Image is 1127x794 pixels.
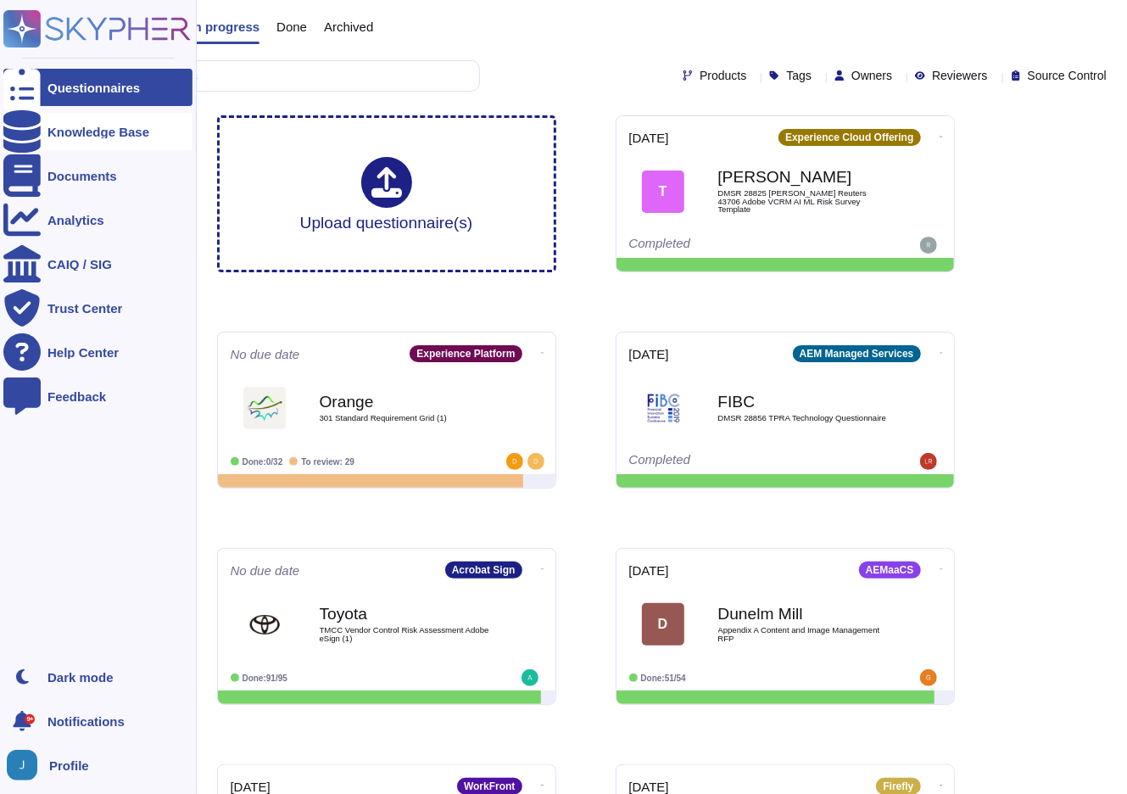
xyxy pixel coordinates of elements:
[786,70,812,81] span: Tags
[445,562,522,579] div: Acrobat Sign
[243,674,287,683] span: Done: 91/95
[243,387,286,429] img: Logo
[641,674,686,683] span: Done: 51/54
[67,61,479,91] input: Search by keywords
[932,70,987,81] span: Reviewers
[629,131,669,144] span: [DATE]
[3,289,192,327] a: Trust Center
[629,564,669,577] span: [DATE]
[629,237,837,254] div: Completed
[47,126,149,138] div: Knowledge Base
[522,669,538,686] img: user
[231,780,271,793] span: [DATE]
[778,129,920,146] div: Experience Cloud Offering
[629,453,837,470] div: Completed
[47,302,122,315] div: Trust Center
[320,606,489,622] b: Toyota
[47,671,114,684] div: Dark mode
[718,606,888,622] b: Dunelm Mill
[320,626,489,642] span: TMCC Vendor Control Risk Assessment Adobe eSign (1)
[320,394,489,410] b: Orange
[7,750,37,780] img: user
[3,746,49,784] button: user
[243,457,283,467] span: Done: 0/32
[276,20,307,33] span: Done
[859,562,921,579] div: AEMaaCS
[506,453,523,470] img: user
[920,669,937,686] img: user
[47,214,104,226] div: Analytics
[47,390,106,403] div: Feedback
[3,113,192,150] a: Knowledge Base
[47,170,117,182] div: Documents
[642,387,684,429] img: Logo
[3,157,192,194] a: Documents
[642,603,684,646] div: D
[718,626,888,642] span: Appendix A Content and Image Management RFP
[718,189,888,214] span: DMSR 28825 [PERSON_NAME] Reuters 43706 Adobe VCRM AI ML Risk Survey Template
[320,414,489,422] span: 301 Standard Requirement Grid (1)
[47,81,140,94] div: Questionnaires
[793,345,921,362] div: AEM Managed Services
[718,169,888,185] b: [PERSON_NAME]
[718,414,888,422] span: DMSR 28856 TPRA Technology Questionnaire
[642,171,684,213] div: T
[301,457,354,467] span: To review: 29
[851,70,892,81] span: Owners
[3,333,192,371] a: Help Center
[3,69,192,106] a: Questionnaires
[190,20,259,33] span: In progress
[25,714,35,724] div: 9+
[718,394,888,410] b: FIBC
[3,377,192,415] a: Feedback
[300,157,473,231] div: Upload questionnaire(s)
[47,346,119,359] div: Help Center
[410,345,522,362] div: Experience Platform
[1028,70,1107,81] span: Source Control
[3,201,192,238] a: Analytics
[49,759,89,772] span: Profile
[629,780,669,793] span: [DATE]
[231,564,300,577] span: No due date
[47,715,125,728] span: Notifications
[3,245,192,282] a: CAIQ / SIG
[231,348,300,361] span: No due date
[700,70,746,81] span: Products
[47,258,112,271] div: CAIQ / SIG
[243,603,286,646] img: Logo
[920,237,937,254] img: user
[324,20,373,33] span: Archived
[920,453,937,470] img: user
[629,348,669,361] span: [DATE]
[527,453,544,470] img: user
